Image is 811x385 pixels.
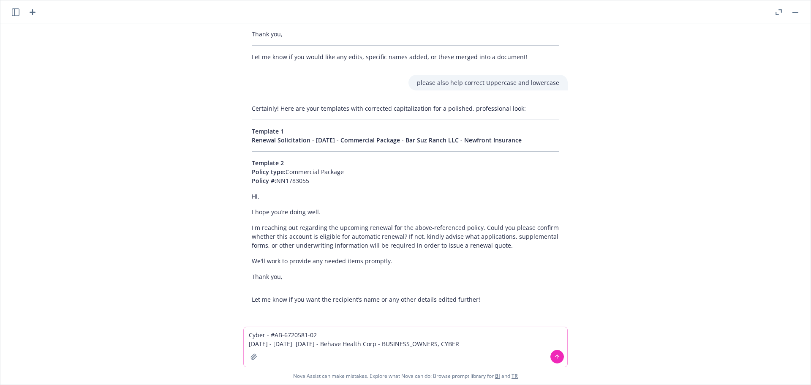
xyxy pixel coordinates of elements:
[512,372,518,380] a: TR
[252,192,559,201] p: Hi,
[252,208,559,216] p: I hope you’re doing well.
[4,367,807,385] span: Nova Assist can make mistakes. Explore what Nova can do: Browse prompt library for and
[252,177,276,185] span: Policy #:
[252,136,522,144] span: Renewal Solicitation - [DATE] - Commercial Package - Bar Suz Ranch LLC - Newfront Insurance
[252,223,559,250] p: I'm reaching out regarding the upcoming renewal for the above-referenced policy. Could you please...
[252,168,286,176] span: Policy type:
[252,159,284,167] span: Template 2
[252,158,559,185] p: Commercial Package NN1783055
[252,127,284,135] span: Template 1
[417,78,559,87] p: please also help correct Uppercase and lowercase
[252,30,559,38] p: Thank you,
[252,295,559,304] p: Let me know if you want the recipient’s name or any other details edited further!
[495,372,500,380] a: BI
[244,327,567,367] textarea: Cyber - #AB-6720581-02 [DATE] - [DATE] [DATE] - Behave Health Corp - BUSINESS_OWNERS, CYBER
[252,257,559,265] p: We'll work to provide any needed items promptly.
[252,52,559,61] p: Let me know if you would like any edits, specific names added, or these merged into a document!
[252,104,559,113] p: Certainly! Here are your templates with corrected capitalization for a polished, professional look:
[252,272,559,281] p: Thank you,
